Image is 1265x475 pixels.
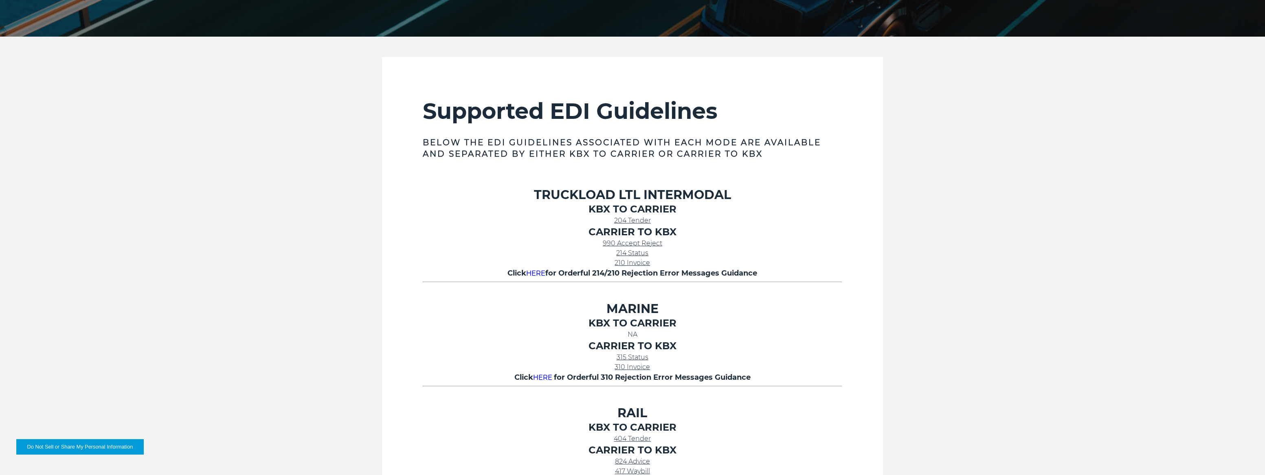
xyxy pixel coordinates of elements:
[614,435,651,442] a: 404 Tender
[603,239,662,247] a: 990 Accept Reject
[614,217,651,224] a: 204 Tender
[423,405,842,421] h3: RAIL
[423,137,842,160] h3: Below the EDI Guidelines associated with each mode are available and separated by either KBX to C...
[615,457,650,465] a: 824 Advice
[423,444,842,457] h4: CARRIER TO KBX
[533,374,552,381] span: HERE
[423,330,842,339] p: NA
[423,372,842,383] h5: Click for Orderful 310 Rejection Error Messages Guidance
[423,301,842,317] h3: MARINE
[423,187,842,203] h3: TRUCKLOAD LTL INTERMODAL
[527,269,546,277] a: HERE
[533,374,554,381] a: HERE
[589,340,676,352] strong: CARRIER TO KBX
[617,353,648,361] a: 315 Status
[615,467,650,475] a: 417 Waybill
[423,421,842,434] h4: KBX TO CARRIER
[589,203,676,215] strong: KBX TO CARRIER
[589,317,676,329] strong: KBX TO CARRIER
[589,226,676,238] strong: CARRIER TO KBX
[423,268,842,278] h5: Click for Orderful 214/210 Rejection Error Messages Guidance
[615,363,650,371] a: 310 Invoice
[16,439,144,455] button: Do Not Sell or Share My Personal Information
[615,259,650,267] a: 210 Invoice
[1224,436,1265,475] iframe: Chat Widget
[617,249,649,257] a: 214 Status
[423,98,842,125] h2: Supported EDI Guidelines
